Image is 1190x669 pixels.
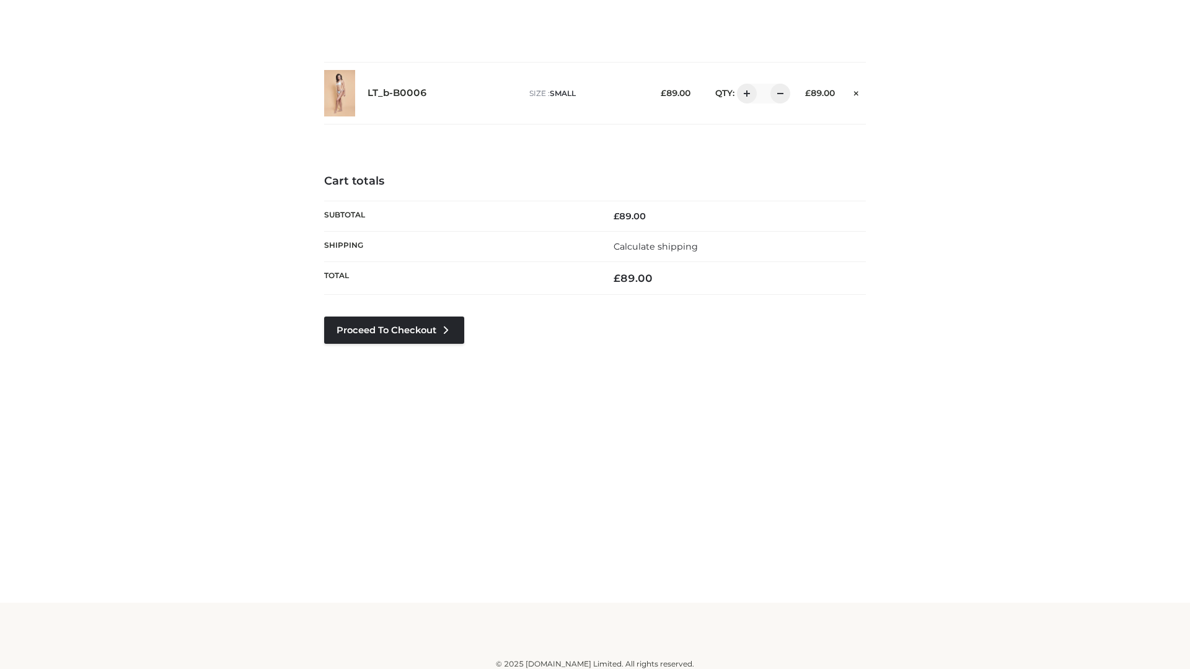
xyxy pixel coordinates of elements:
span: £ [614,272,620,284]
bdi: 89.00 [661,88,690,98]
span: £ [614,211,619,222]
th: Subtotal [324,201,595,231]
h4: Cart totals [324,175,866,188]
a: Proceed to Checkout [324,317,464,344]
span: SMALL [550,89,576,98]
th: Total [324,262,595,295]
th: Shipping [324,231,595,261]
bdi: 89.00 [614,211,646,222]
a: LT_b-B0006 [368,87,427,99]
a: Calculate shipping [614,241,698,252]
a: Remove this item [847,84,866,100]
bdi: 89.00 [614,272,653,284]
div: QTY: [703,84,786,103]
span: £ [661,88,666,98]
p: size : [529,88,641,99]
bdi: 89.00 [805,88,835,98]
span: £ [805,88,811,98]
